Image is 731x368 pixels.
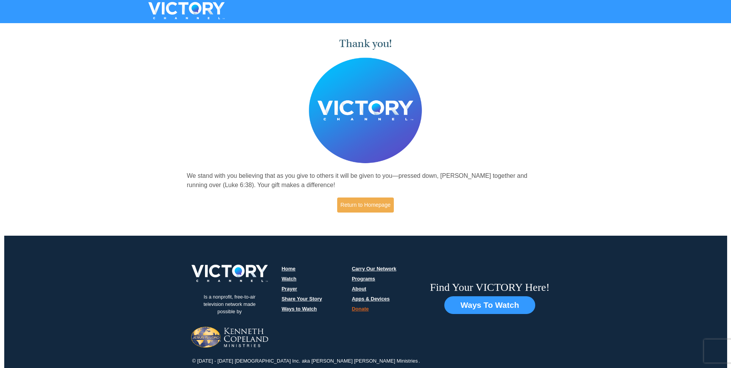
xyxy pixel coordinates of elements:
[181,265,278,282] img: victory-logo.png
[352,286,366,292] a: About
[301,357,311,365] p: aka
[282,296,322,302] a: Share Your Story
[430,281,550,294] h6: Find Your VICTORY Here!
[282,266,296,272] a: Home
[282,286,297,292] a: Prayer
[191,288,268,321] p: Is a nonprofit, free-to-air television network made possible by
[352,276,375,282] a: Programs
[191,327,268,348] img: Jesus-is-Lord-logo.png
[352,306,369,312] a: Donate
[352,266,397,272] a: Carry Our Network
[337,198,394,213] a: Return to Homepage
[234,357,301,365] p: [DEMOGRAPHIC_DATA] Inc.
[138,2,235,19] img: VICTORYTHON - VICTORY Channel
[282,306,317,312] a: Ways to Watch
[444,296,535,314] button: Ways To Watch
[192,357,234,365] p: © [DATE] - [DATE]
[352,296,390,302] a: Apps & Devices
[187,37,544,50] h1: Thank you!
[311,357,418,365] p: [PERSON_NAME] [PERSON_NAME] Ministries
[187,171,544,190] p: We stand with you believing that as you give to others it will be given to you—pressed down, [PER...
[309,57,422,164] img: Believer's Voice of Victory Network
[282,276,297,282] a: Watch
